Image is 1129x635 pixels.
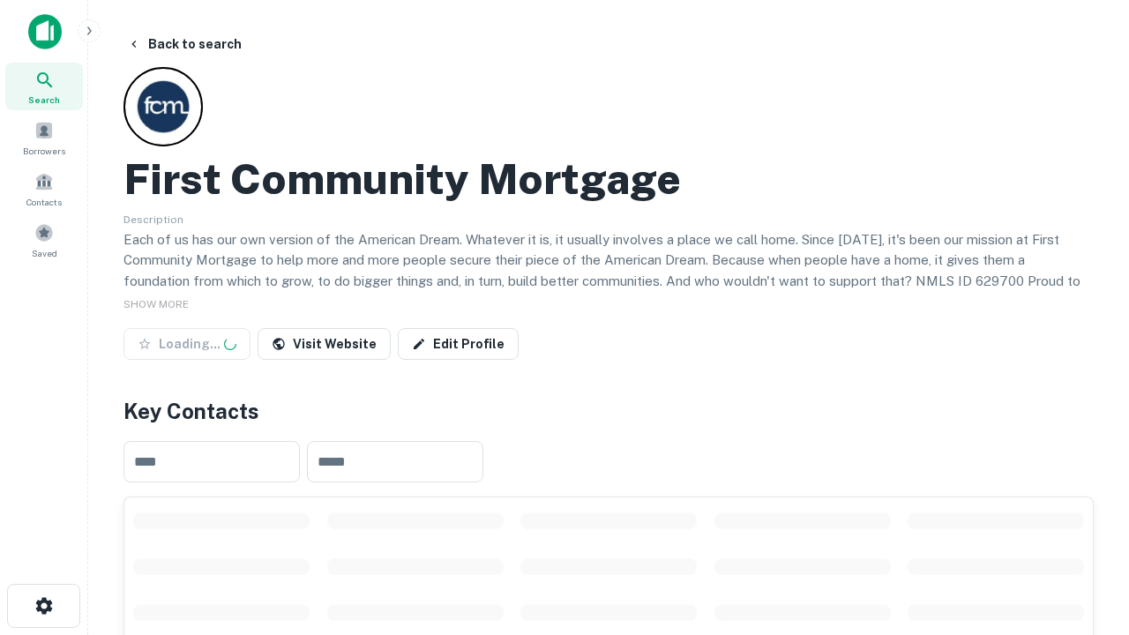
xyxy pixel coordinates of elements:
img: capitalize-icon.png [28,14,62,49]
a: Saved [5,216,83,264]
button: Back to search [120,28,249,60]
span: Search [28,93,60,107]
a: Visit Website [258,328,391,360]
h4: Key Contacts [123,395,1094,427]
span: Contacts [26,195,62,209]
span: Saved [32,246,57,260]
p: Each of us has our own version of the American Dream. Whatever it is, it usually involves a place... [123,229,1094,312]
span: SHOW MORE [123,298,189,310]
a: Contacts [5,165,83,213]
a: Borrowers [5,114,83,161]
h2: First Community Mortgage [123,153,681,205]
span: Description [123,213,183,226]
a: Search [5,63,83,110]
span: Borrowers [23,144,65,158]
a: Edit Profile [398,328,519,360]
iframe: Chat Widget [1041,437,1129,522]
